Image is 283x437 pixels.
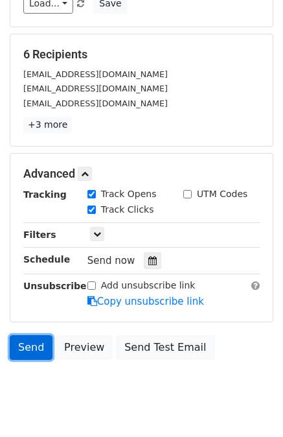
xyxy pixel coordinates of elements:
h5: 6 Recipients [23,47,260,62]
small: [EMAIL_ADDRESS][DOMAIN_NAME] [23,69,168,79]
h5: Advanced [23,167,260,181]
a: +3 more [23,117,72,133]
iframe: Chat Widget [218,375,283,437]
a: Send [10,335,52,360]
a: Copy unsubscribe link [87,296,204,307]
label: Track Opens [101,187,157,201]
a: Send Test Email [116,335,214,360]
strong: Schedule [23,254,70,265]
label: Add unsubscribe link [101,279,196,292]
small: [EMAIL_ADDRESS][DOMAIN_NAME] [23,99,168,108]
small: [EMAIL_ADDRESS][DOMAIN_NAME] [23,84,168,93]
strong: Unsubscribe [23,281,87,291]
strong: Filters [23,230,56,240]
a: Preview [56,335,113,360]
strong: Tracking [23,189,67,200]
label: UTM Codes [197,187,247,201]
label: Track Clicks [101,203,154,217]
span: Send now [87,255,135,266]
